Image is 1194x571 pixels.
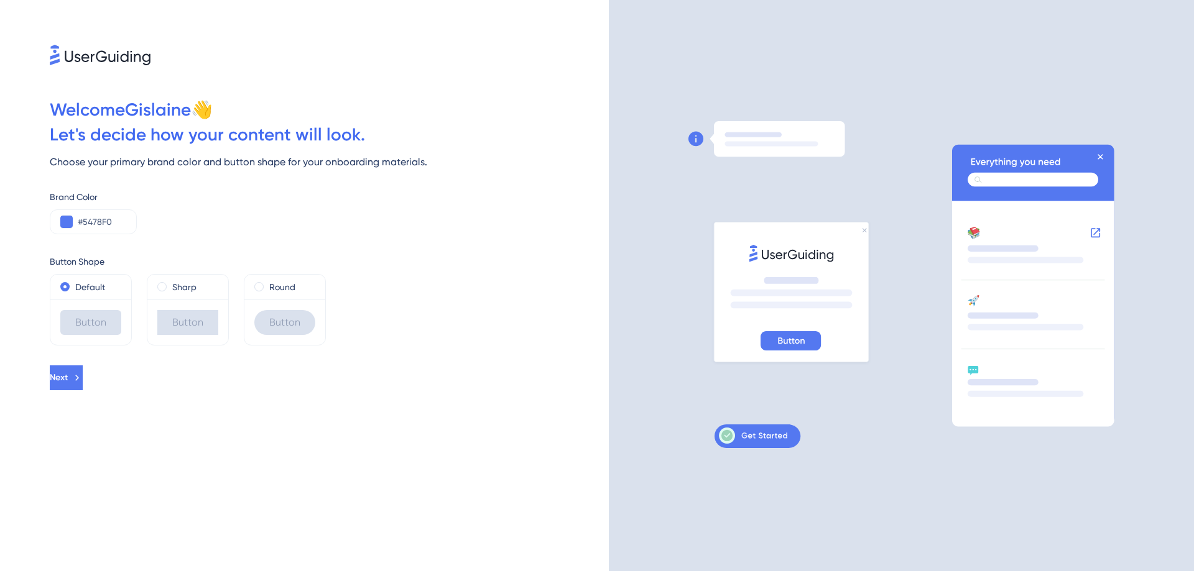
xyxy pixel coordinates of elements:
[50,365,83,390] button: Next
[50,122,609,147] div: Let ' s decide how your content will look.
[50,155,609,170] div: Choose your primary brand color and button shape for your onboarding materials.
[172,280,197,295] label: Sharp
[60,310,121,335] div: Button
[50,370,68,385] span: Next
[50,190,609,204] div: Brand Color
[269,280,295,295] label: Round
[75,280,105,295] label: Default
[50,98,609,122] div: Welcome Gislaine 👋
[254,310,315,335] div: Button
[50,254,609,269] div: Button Shape
[157,310,218,335] div: Button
